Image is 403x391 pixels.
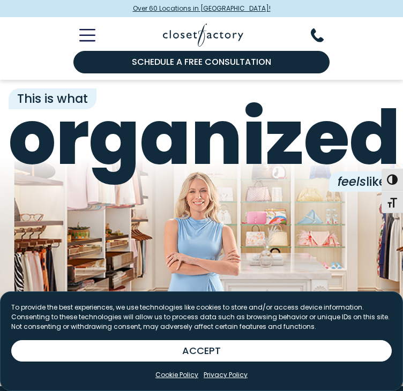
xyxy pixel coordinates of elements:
button: Phone Number [311,28,337,42]
a: Schedule a Free Consultation [73,51,330,73]
a: Privacy Policy [204,370,248,380]
span: like [329,171,394,192]
button: Toggle High Contrast [382,168,403,191]
i: feels [338,173,366,190]
a: Cookie Policy [155,370,198,380]
p: To provide the best experiences, we use technologies like cookies to store and/or access device i... [11,303,392,332]
button: ACCEPT [11,340,392,362]
button: Toggle Font size [382,191,403,213]
span: organized [9,101,394,176]
button: Toggle Mobile Menu [66,29,95,42]
span: Over 60 Locations in [GEOGRAPHIC_DATA]! [133,4,271,13]
img: Closet Factory Logo [163,24,243,47]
